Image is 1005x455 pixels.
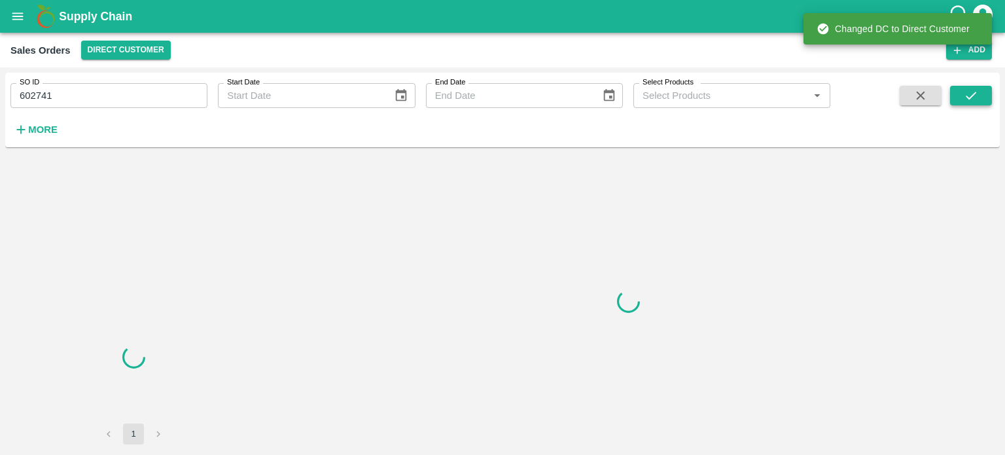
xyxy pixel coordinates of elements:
[123,424,144,445] button: page 1
[20,77,39,88] label: SO ID
[426,83,591,108] input: End Date
[59,7,948,26] a: Supply Chain
[227,77,260,88] label: Start Date
[33,3,59,29] img: logo
[59,10,132,23] b: Supply Chain
[948,5,971,28] div: customer-support
[637,87,805,104] input: Select Products
[218,83,383,108] input: Start Date
[597,83,622,108] button: Choose date
[389,83,414,108] button: Choose date
[3,1,33,31] button: open drawer
[643,77,694,88] label: Select Products
[96,424,171,445] nav: pagination navigation
[435,77,465,88] label: End Date
[10,118,61,141] button: More
[817,17,970,41] div: Changed DC to Direct Customer
[971,3,995,30] div: account of current user
[10,83,207,108] input: Enter SO ID
[81,41,171,60] button: Select DC
[946,41,992,60] button: Add
[809,87,826,104] button: Open
[10,42,71,59] div: Sales Orders
[28,124,58,135] strong: More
